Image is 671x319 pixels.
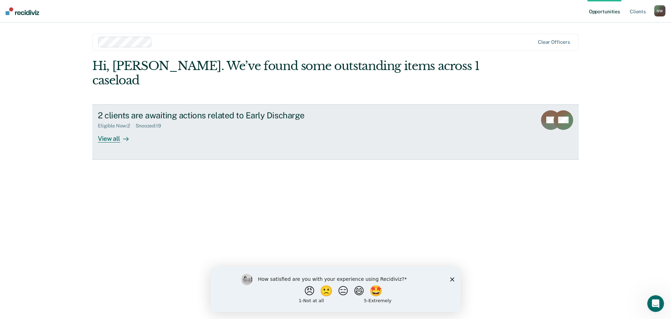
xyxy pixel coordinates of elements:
[6,7,39,15] img: Recidiviz
[538,39,570,45] div: Clear officers
[654,5,665,16] button: NW
[98,123,136,129] div: Eligible Now : 2
[98,129,137,143] div: View all
[136,123,167,129] div: Snoozed : 19
[92,59,482,88] div: Hi, [PERSON_NAME]. We’ve found some outstanding items across 1 caseload
[210,267,461,312] iframe: Survey by Kim from Recidiviz
[647,295,664,312] iframe: Intercom live chat
[654,5,665,16] div: N W
[92,104,579,160] a: 2 clients are awaiting actions related to Early DischargeEligible Now:2Snoozed:19View all
[98,110,343,120] div: 2 clients are awaiting actions related to Early Discharge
